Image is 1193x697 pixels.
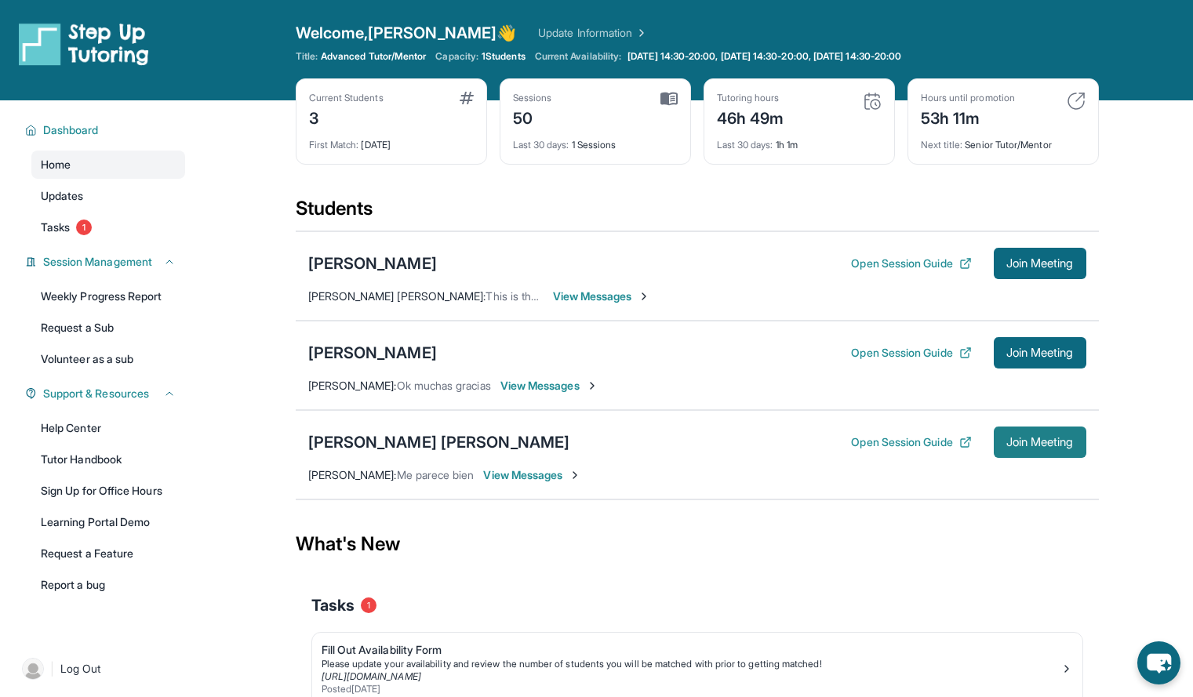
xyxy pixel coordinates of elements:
[513,139,569,151] span: Last 30 days :
[37,386,176,401] button: Support & Resources
[43,122,99,138] span: Dashboard
[296,22,517,44] span: Welcome, [PERSON_NAME] 👋
[31,282,185,310] a: Weekly Progress Report
[37,254,176,270] button: Session Management
[863,92,882,111] img: card
[76,220,92,235] span: 1
[31,445,185,474] a: Tutor Handbook
[1006,437,1074,447] span: Join Meeting
[43,386,149,401] span: Support & Resources
[660,92,678,106] img: card
[31,477,185,505] a: Sign Up for Office Hours
[296,50,318,63] span: Title:
[309,129,474,151] div: [DATE]
[486,289,667,303] span: This is the link for the learning portal
[296,196,1099,231] div: Students
[483,467,581,483] span: View Messages
[513,129,678,151] div: 1 Sessions
[361,597,376,613] span: 1
[321,50,426,63] span: Advanced Tutor/Mentor
[851,345,971,361] button: Open Session Guide
[717,129,882,151] div: 1h 1m
[994,248,1086,279] button: Join Meeting
[31,539,185,568] a: Request a Feature
[1137,641,1180,684] button: chat-button
[1067,92,1086,111] img: card
[31,345,185,373] a: Volunteer as a sub
[41,157,71,172] span: Home
[627,50,901,63] span: [DATE] 14:30-20:00, [DATE] 14:30-20:00, [DATE] 14:30-20:00
[31,182,185,210] a: Updates
[322,658,1060,670] div: Please update your availability and review the number of students you will be matched with prior ...
[50,659,54,678] span: |
[308,289,486,303] span: [PERSON_NAME] [PERSON_NAME] :
[994,427,1086,458] button: Join Meeting
[31,414,185,442] a: Help Center
[535,50,621,63] span: Current Availability:
[308,468,397,481] span: [PERSON_NAME] :
[921,129,1086,151] div: Senior Tutor/Mentor
[460,92,474,104] img: card
[41,188,84,204] span: Updates
[43,254,152,270] span: Session Management
[717,139,773,151] span: Last 30 days :
[296,510,1099,579] div: What's New
[553,289,651,304] span: View Messages
[569,469,581,481] img: Chevron-Right
[397,379,491,392] span: Ok muchas gracias
[308,342,437,364] div: [PERSON_NAME]
[994,337,1086,368] button: Join Meeting
[586,379,598,392] img: Chevron-Right
[308,379,397,392] span: [PERSON_NAME] :
[851,434,971,450] button: Open Session Guide
[31,314,185,342] a: Request a Sub
[37,122,176,138] button: Dashboard
[22,658,44,680] img: user-img
[921,104,1015,129] div: 53h 11m
[435,50,478,63] span: Capacity:
[309,139,359,151] span: First Match :
[31,571,185,599] a: Report a bug
[322,683,1060,695] div: Posted [DATE]
[19,22,149,66] img: logo
[31,213,185,241] a: Tasks1
[322,670,421,682] a: [URL][DOMAIN_NAME]
[1006,259,1074,268] span: Join Meeting
[322,642,1060,658] div: Fill Out Availability Form
[397,468,475,481] span: Me parece bien
[638,290,650,303] img: Chevron-Right
[31,508,185,536] a: Learning Portal Demo
[513,104,552,129] div: 50
[500,378,598,394] span: View Messages
[851,256,971,271] button: Open Session Guide
[308,431,570,453] div: [PERSON_NAME] [PERSON_NAME]
[309,104,384,129] div: 3
[921,139,963,151] span: Next title :
[16,652,185,686] a: |Log Out
[309,92,384,104] div: Current Students
[31,151,185,179] a: Home
[717,104,784,129] div: 46h 49m
[717,92,784,104] div: Tutoring hours
[513,92,552,104] div: Sessions
[538,25,648,41] a: Update Information
[1006,348,1074,358] span: Join Meeting
[311,594,355,616] span: Tasks
[482,50,526,63] span: 1 Students
[308,252,437,274] div: [PERSON_NAME]
[41,220,70,235] span: Tasks
[60,661,101,677] span: Log Out
[624,50,904,63] a: [DATE] 14:30-20:00, [DATE] 14:30-20:00, [DATE] 14:30-20:00
[921,92,1015,104] div: Hours until promotion
[632,25,648,41] img: Chevron Right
